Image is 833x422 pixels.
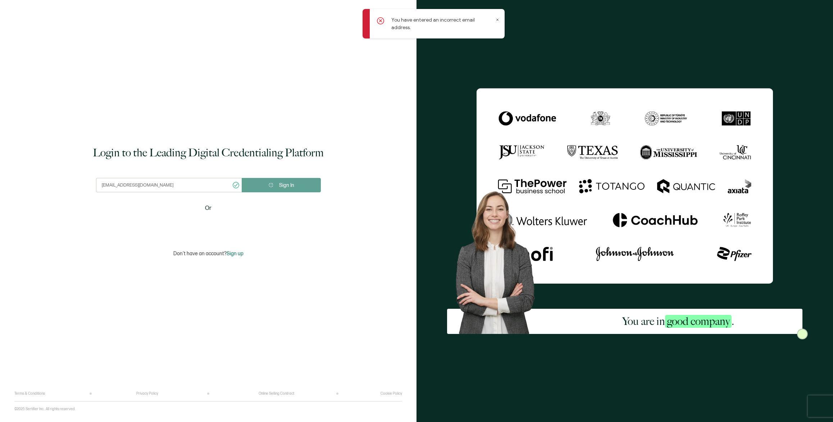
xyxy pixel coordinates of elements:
[665,315,732,328] span: good company
[14,407,76,411] p: ©2025 Sertifier Inc.. All rights reserved.
[96,178,242,192] input: Enter your work email address
[622,314,734,329] h2: You are in .
[381,391,402,396] a: Cookie Policy
[447,184,554,334] img: Sertifier Login - You are in <span class="strong-h">good company</span>. Hero
[797,329,808,339] img: Sertifier Login
[391,16,494,31] p: You have entered an incorrect email address.
[232,181,240,189] ion-icon: checkmark circle outline
[14,391,45,396] a: Terms & Conditions
[477,88,773,283] img: Sertifier Login - You are in <span class="strong-h">good company</span>.
[93,146,324,160] h1: Login to the Leading Digital Credentialing Platform
[227,251,243,257] span: Sign up
[205,204,211,213] span: Or
[259,391,294,396] a: Online Selling Contract
[163,217,253,233] iframe: Sign in with Google Button
[136,391,158,396] a: Privacy Policy
[173,251,243,257] p: Don't have an account?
